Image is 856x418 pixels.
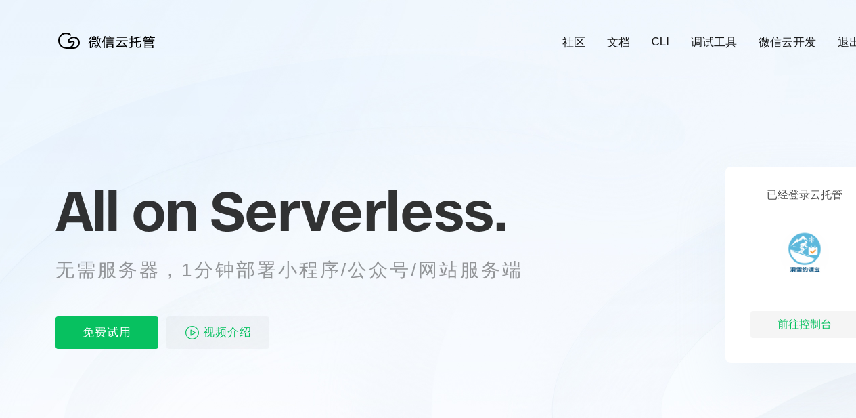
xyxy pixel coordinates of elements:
[767,188,842,203] p: 已经登录云托管
[55,27,164,54] img: 微信云托管
[562,35,585,50] a: 社区
[210,177,507,245] span: Serverless.
[184,325,200,341] img: video_play.svg
[652,35,669,49] a: CLI
[55,257,548,284] p: 无需服务器，1分钟部署小程序/公众号/网站服务端
[607,35,630,50] a: 文档
[55,316,158,349] p: 免费试用
[691,35,737,50] a: 调试工具
[203,316,252,349] span: 视频介绍
[759,35,816,50] a: 微信云开发
[55,45,164,56] a: 微信云托管
[55,177,197,245] span: All on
